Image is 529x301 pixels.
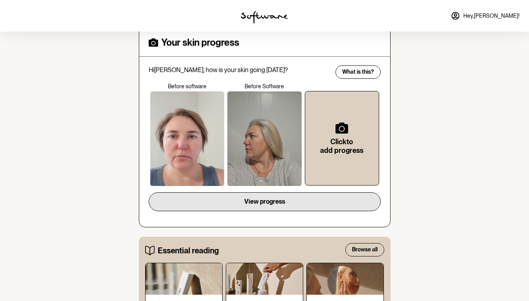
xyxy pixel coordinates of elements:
[149,192,381,211] button: View progress
[342,69,374,75] span: What is this?
[345,243,384,256] button: Browse all
[149,66,330,74] p: Hi [PERSON_NAME] , how is your skin going [DATE]?
[158,246,219,255] h5: Essential reading
[226,83,303,90] p: Before Software
[244,198,285,205] span: View progress
[161,37,239,48] h4: Your skin progress
[149,83,226,90] p: Before software
[463,13,520,19] span: Hey, [PERSON_NAME] !
[446,6,524,25] a: Hey,[PERSON_NAME]!
[241,11,288,24] img: software logo
[318,137,366,154] h6: Click to add progress
[352,246,378,253] span: Browse all
[335,65,381,79] button: What is this?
